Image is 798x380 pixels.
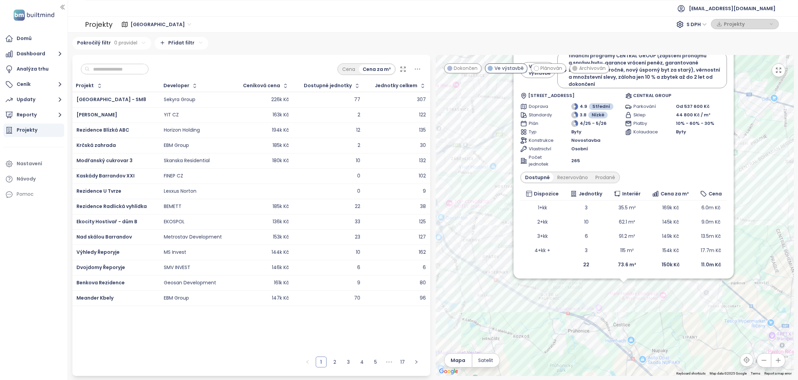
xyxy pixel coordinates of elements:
div: Jednotky celkem [375,83,417,88]
td: 6 [565,229,608,243]
span: Rezidence Radlická vyhlídka [76,203,147,210]
div: 144k Kč [272,249,289,255]
div: 153k Kč [273,234,289,240]
td: 1+kk [520,201,565,215]
span: Projekty [724,19,768,29]
span: Dvojdomy Řeporyje [76,264,125,271]
span: Platby [634,120,659,127]
li: 2 [329,357,340,367]
span: 6.0m Kč [701,204,721,211]
span: Ekocity Hostivař - dům B [76,218,137,225]
div: Ceníková cena [243,83,280,88]
div: Cena [339,64,359,74]
span: right [414,360,418,364]
button: Reporty [3,108,64,122]
button: Keyboard shortcuts [677,371,706,376]
span: 149k Kč [662,233,679,240]
span: Nízké [592,112,604,118]
span: Satelit [479,357,493,364]
li: Předchozí strana [302,357,313,367]
div: 146k Kč [272,265,289,271]
span: Map data ©2025 Google [710,372,747,375]
a: [PERSON_NAME] [76,111,117,118]
img: Google [437,367,460,376]
span: 9.0m Kč [701,218,721,225]
td: 3 [565,243,608,258]
span: Byty [676,129,686,135]
div: 80 [420,280,426,286]
button: Satelit [472,354,500,367]
div: Geosan Development [164,280,216,286]
li: Následující strana [411,357,422,367]
div: Pomoc [3,188,64,201]
div: Projekty [85,18,112,31]
span: 17.7m Kč [701,247,721,254]
td: 3 [565,201,608,215]
b: 150k Kč [661,261,679,268]
td: 3+kk [520,229,565,243]
div: 132 [419,158,426,164]
div: Developer [163,83,189,88]
div: 12 [357,127,361,133]
span: 169k Kč [662,204,679,211]
td: 35.5 m² [608,201,646,215]
span: Praha [131,19,191,30]
div: Projekt [76,83,94,88]
div: Nastavení [17,159,42,168]
div: Pokročilý filtr [72,37,151,50]
a: Modřanský cukrovar 3 [76,157,133,164]
span: Rezidence U Tvrze [76,188,121,194]
span: Archivován [579,64,606,72]
button: Updaty [3,93,64,107]
span: Doprava [529,103,554,110]
a: Nad skálou Barrandov [76,233,132,240]
li: 5 [370,357,381,367]
span: Byty [571,129,582,135]
div: EBM Group [164,142,189,149]
span: Jednotky [579,190,602,197]
a: Rezidence Blízká ABC [76,127,129,133]
td: 2+kk [520,215,565,229]
span: 44 800 Kč / m² [676,112,710,118]
span: Typ [529,129,554,135]
div: SMV INVEST [164,265,190,271]
a: Kaskády Barrandov XXI [76,172,135,179]
span: Mapa [451,357,466,364]
div: Dostupné jednotky [304,83,352,88]
div: 102 [419,173,426,179]
a: 1 [316,357,326,367]
div: 122 [419,112,426,118]
b: 22 [583,261,589,268]
button: Mapa [445,354,472,367]
div: 10 [356,158,361,164]
a: Analýza trhu [3,62,64,76]
div: FINEP CZ [164,173,183,179]
span: Parkování [634,103,659,110]
span: Osobní [571,146,588,152]
div: Lexxus Norton [164,188,196,194]
b: 73.6 m² [618,261,636,268]
div: 9 [423,188,426,194]
span: Cena [709,190,722,197]
div: Prodané [592,173,619,182]
span: [EMAIL_ADDRESS][DOMAIN_NAME] [689,0,776,17]
div: EBM Group [164,295,189,301]
span: Ve výstavbě [529,63,552,77]
div: 23 [355,234,361,240]
div: 6 [423,265,426,271]
span: 0 pravidel [115,39,138,46]
div: 6 [358,265,361,271]
button: right [411,357,422,367]
div: 135 [419,127,426,133]
a: Terms (opens in new tab) [751,372,761,375]
div: Horizon Holding [164,127,200,133]
span: 13.5m Kč [701,233,721,240]
a: 17 [398,357,408,367]
span: Ve výstavbě [495,64,524,72]
a: Výhledy Řeporyje [76,249,120,255]
div: 180k Kč [272,158,289,164]
b: 11.0m Kč [701,261,721,268]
